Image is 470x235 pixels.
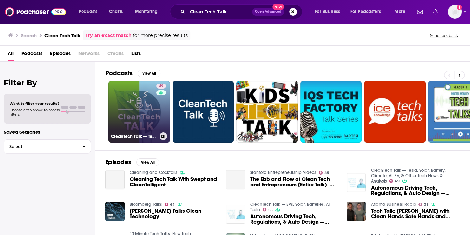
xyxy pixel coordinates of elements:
[130,208,219,219] span: [PERSON_NAME] Talks Clean Technology
[250,214,339,225] span: Autonomous Driving Tech, Regulations, & Auto Design — CleanTech Talk with [PERSON_NAME]'s [PERSON...
[170,203,175,206] span: 64
[371,208,460,219] span: Tech Talk: [PERSON_NAME] with Clean Hands Safe Hands and [PERSON_NAME] with RCE
[424,203,428,206] span: 38
[250,177,339,187] span: The Ebb and Flow of Clean Tech and Entrepreneurs (Entire Talk) - [PERSON_NAME] (Miox)
[347,173,366,192] img: Autonomous Driving Tech, Regulations, & Auto Design — CleanTech Talk with Cruise's Robert Grant
[138,70,160,77] button: View All
[448,5,462,19] img: User Profile
[130,170,177,175] a: Cleaning and Cocktails
[428,33,460,38] button: Send feedback
[136,158,159,166] button: View All
[21,32,37,38] h3: Search
[131,7,166,17] button: open menu
[10,108,60,117] span: Choose a tab above to access filters.
[395,7,405,16] span: More
[250,202,330,212] a: CleanTech Talk — EVs, Solar, Batteries, AI, Tesla
[105,69,160,77] a: PodcastsView All
[85,32,132,39] a: Try an exact match
[371,185,460,196] a: Autonomous Driving Tech, Regulations, & Auto Design — CleanTech Talk with Cruise's Robert Grant
[448,5,462,19] button: Show profile menu
[4,144,77,149] span: Select
[371,185,460,196] span: Autonomous Driving Tech, Regulations, & Auto Design — CleanTech Talk with [PERSON_NAME]'s [PERSON...
[371,168,445,184] a: CleanTech Talk — Tesla, Solar, Battery, Climate, AI, EV, & Other Tech News & Analysis
[156,84,166,89] a: 49
[105,158,159,166] a: EpisodesView All
[5,6,66,18] img: Podchaser - Follow, Share and Rate Podcasts
[272,4,284,10] span: New
[448,5,462,19] span: Logged in as roneledotsonRAD
[105,7,127,17] a: Charts
[346,7,390,17] button: open menu
[350,7,381,16] span: For Podcasters
[78,48,100,61] span: Networks
[310,7,348,17] button: open menu
[187,7,252,17] input: Search podcasts, credits, & more...
[324,171,329,174] span: 49
[108,81,170,143] a: 49CleanTech Talk — Tesla, Solar, Battery, Climate, AI, EV, & Other Tech News & Analysis
[176,4,308,19] div: Search podcasts, credits, & more...
[79,7,97,16] span: Podcasts
[315,7,340,16] span: For Business
[319,171,329,175] a: 49
[418,203,428,206] a: 38
[159,83,163,90] span: 49
[131,48,141,61] a: Lists
[50,48,71,61] a: Episodes
[133,32,188,39] span: for more precise results
[111,134,157,139] h3: CleanTech Talk — Tesla, Solar, Battery, Climate, AI, EV, & Other Tech News & Analysis
[130,202,162,207] a: Bloomberg Talks
[389,179,400,183] a: 49
[250,177,339,187] a: The Ebb and Flow of Clean Tech and Entrepreneurs (Entire Talk) - Carlos Perea (Miox)
[255,10,281,13] span: Open Advanced
[130,208,219,219] a: Daniel Lurie Talks Clean Technology
[8,48,14,61] a: All
[4,78,91,87] h2: Filter By
[105,170,125,189] a: Cleaning Tech Talk With Swept and CleanTelligent
[250,214,339,225] a: Autonomous Driving Tech, Regulations, & Auto Design — CleanTech Talk with Cruise's Robert Grant
[4,129,91,135] p: Saved Searches
[165,203,175,206] a: 64
[105,158,131,166] h2: Episodes
[252,8,284,16] button: Open AdvancedNew
[347,202,366,221] img: Tech Talk: Chris Hermann with Clean Hands Safe Hands and Atandra Burman with RCE
[10,101,60,106] span: Want to filter your results?
[250,170,316,175] a: Stanford Entrepreneurship Videos
[44,32,80,38] h3: Clean Tech Talk
[371,208,460,219] a: Tech Talk: Chris Hermann with Clean Hands Safe Hands and Atandra Burman with RCE
[430,6,440,17] a: Show notifications dropdown
[226,170,245,189] a: The Ebb and Flow of Clean Tech and Entrepreneurs (Entire Talk) - Carlos Perea (Miox)
[415,6,425,17] a: Show notifications dropdown
[457,5,462,10] svg: Add a profile image
[109,7,123,16] span: Charts
[4,139,91,154] button: Select
[107,48,124,61] span: Credits
[74,7,106,17] button: open menu
[135,7,158,16] span: Monitoring
[130,177,219,187] a: Cleaning Tech Talk With Swept and CleanTelligent
[105,202,125,221] img: Daniel Lurie Talks Clean Technology
[268,209,273,211] span: 55
[395,180,400,183] span: 49
[263,208,273,211] a: 55
[105,69,133,77] h2: Podcasts
[371,202,416,207] a: Atlanta Business Radio
[21,48,42,61] a: Podcasts
[226,205,245,224] img: Autonomous Driving Tech, Regulations, & Auto Design — CleanTech Talk with Cruise's Robert Grant
[390,7,413,17] button: open menu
